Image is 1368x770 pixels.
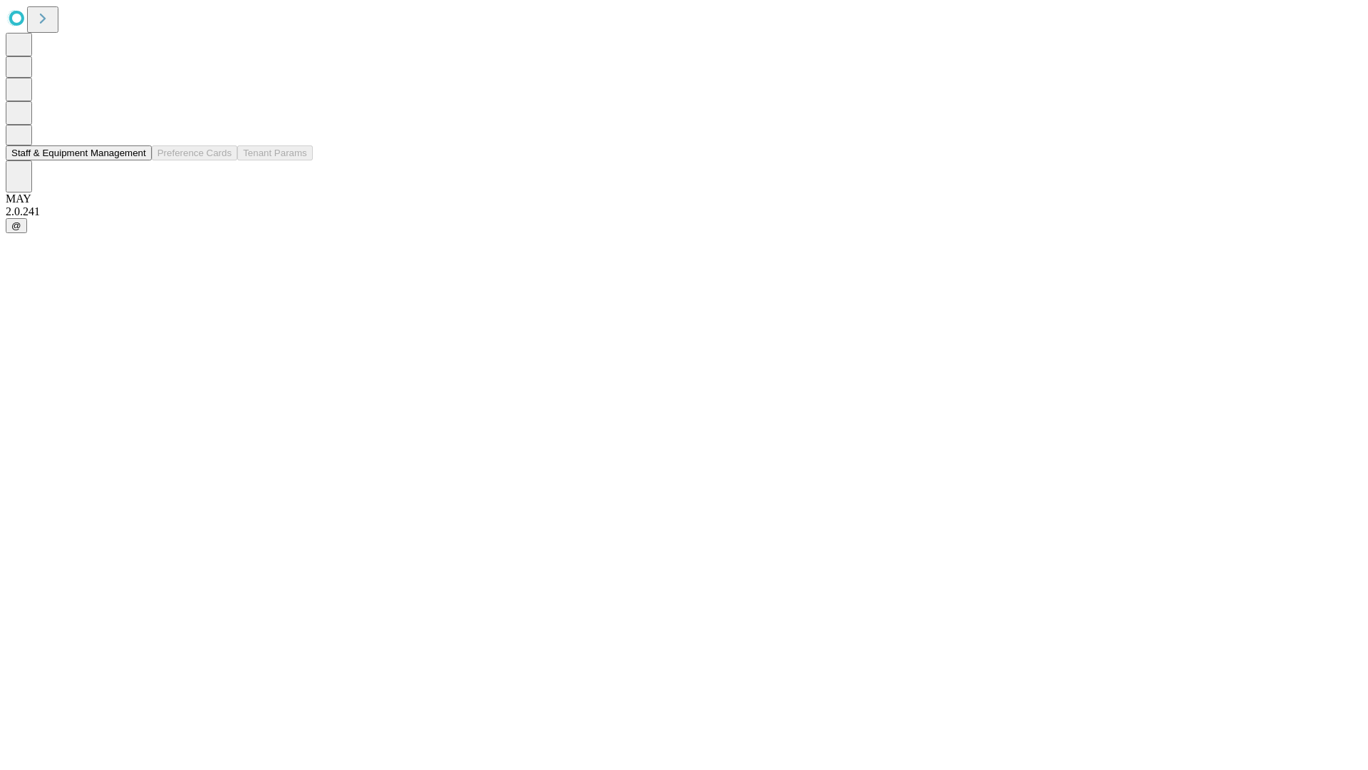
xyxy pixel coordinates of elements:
[237,145,313,160] button: Tenant Params
[11,220,21,231] span: @
[6,192,1362,205] div: MAY
[6,145,152,160] button: Staff & Equipment Management
[152,145,237,160] button: Preference Cards
[6,205,1362,218] div: 2.0.241
[6,218,27,233] button: @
